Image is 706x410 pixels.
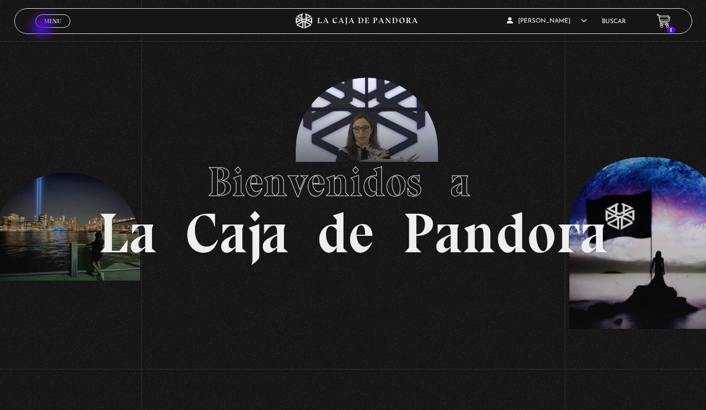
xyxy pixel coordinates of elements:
[602,18,626,25] a: Buscar
[667,27,675,33] span: 1
[98,148,608,262] h1: La Caja de Pandora
[507,18,587,24] span: [PERSON_NAME]
[44,18,61,24] span: Menu
[41,27,65,34] span: Cerrar
[657,14,671,28] a: 1
[207,157,499,207] span: Bienvenidos a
